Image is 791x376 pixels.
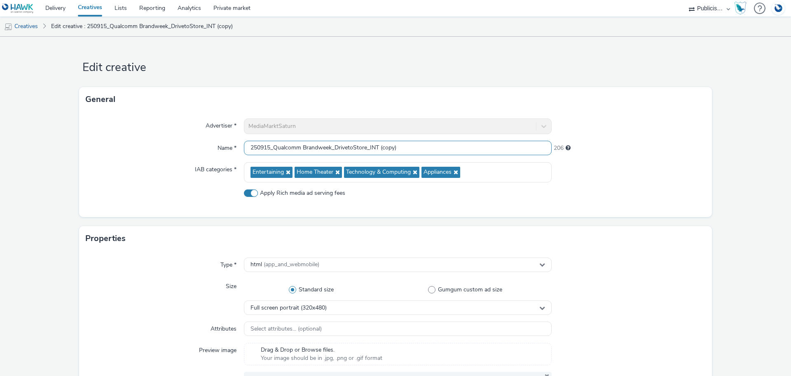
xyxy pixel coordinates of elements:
[438,286,502,294] span: Gumgum custom ad size
[253,169,284,176] span: Entertaining
[250,261,319,268] span: html
[772,2,784,15] img: Account DE
[250,326,322,333] span: Select attributes... (optional)
[47,17,237,36] a: Edit creative : 250915_Qualcomm Brandweek_DrivetoStore_INT (copy)
[260,189,345,197] span: Apply Rich media ad serving fees
[424,169,452,176] span: Appliances
[264,260,319,268] span: (app_and_webmobile)
[566,144,571,152] div: Maximum 255 characters
[196,343,240,355] label: Preview image
[297,169,333,176] span: Home Theater
[207,322,240,333] label: Attributes
[202,118,240,130] label: Advertiser *
[214,141,240,152] label: Name *
[192,162,240,174] label: IAB categories *
[85,93,115,106] h3: General
[250,305,327,312] span: Full screen portrait (320x480)
[299,286,334,294] span: Standard size
[346,169,411,176] span: Technology & Computing
[2,3,34,14] img: undefined Logo
[734,2,747,15] img: Hawk Academy
[261,354,382,362] span: Your image should be in .jpg, .png or .gif format
[4,23,12,31] img: mobile
[222,279,240,291] label: Size
[85,232,126,245] h3: Properties
[734,2,750,15] a: Hawk Academy
[79,60,712,76] h1: Edit creative
[244,141,552,155] input: Name
[261,346,382,354] span: Drag & Drop or Browse files.
[217,258,240,269] label: Type *
[554,144,564,152] span: 206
